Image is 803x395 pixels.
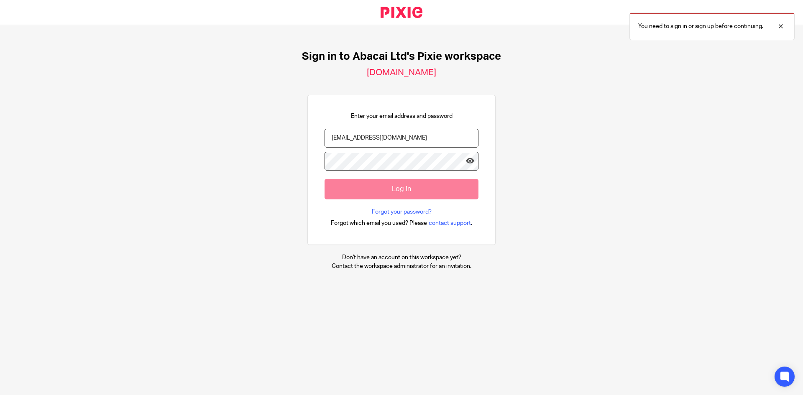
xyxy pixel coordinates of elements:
[367,67,436,78] h2: [DOMAIN_NAME]
[351,112,453,120] p: Enter your email address and password
[331,219,427,227] span: Forgot which email you used? Please
[302,50,501,63] h1: Sign in to Abacai Ltd's Pixie workspace
[325,129,478,148] input: name@example.com
[638,22,763,31] p: You need to sign in or sign up before continuing.
[429,219,471,227] span: contact support
[325,179,478,199] input: Log in
[331,218,473,228] div: .
[332,253,471,262] p: Don't have an account on this workspace yet?
[332,262,471,270] p: Contact the workspace administrator for an invitation.
[372,208,432,216] a: Forgot your password?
